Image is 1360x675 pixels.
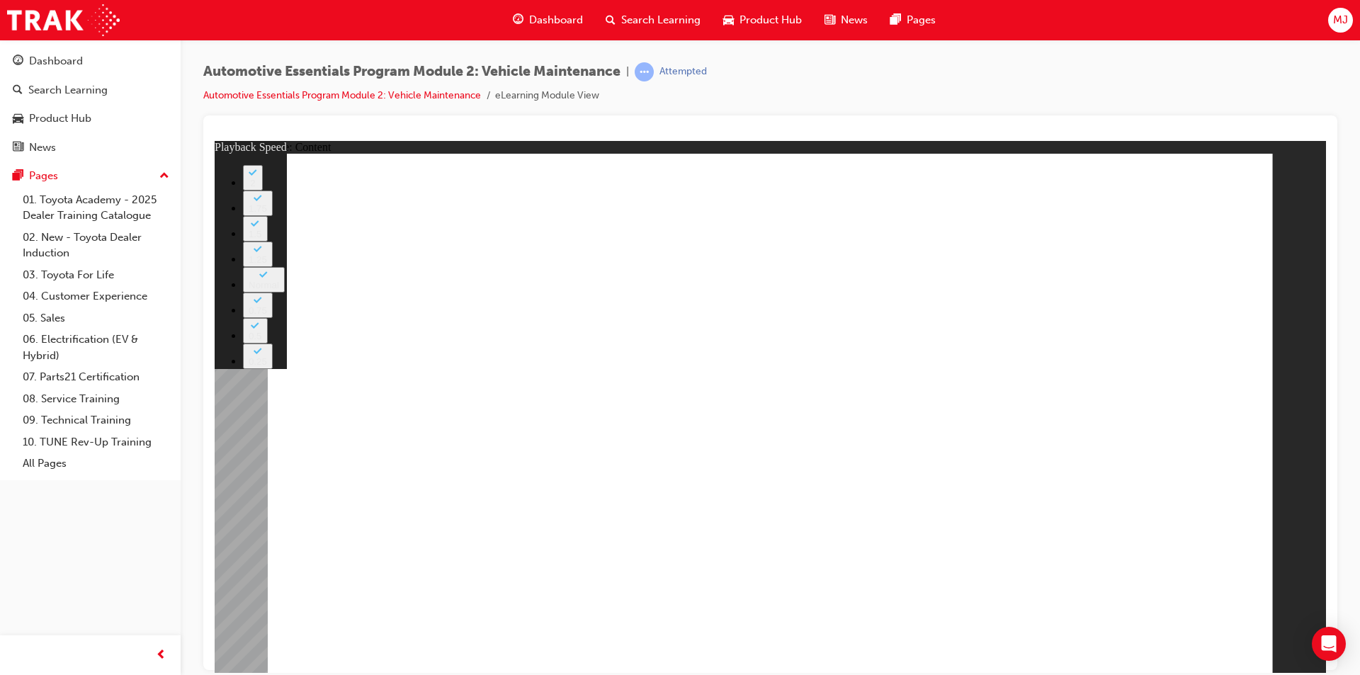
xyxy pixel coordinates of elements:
a: All Pages [17,453,175,475]
button: MJ [1328,8,1353,33]
div: Search Learning [28,82,108,98]
a: search-iconSearch Learning [594,6,712,35]
button: Pages [6,163,175,189]
span: car-icon [13,113,23,125]
a: car-iconProduct Hub [712,6,813,35]
a: 05. Sales [17,307,175,329]
span: car-icon [723,11,734,29]
span: News [841,12,868,28]
span: MJ [1333,12,1348,28]
a: 07. Parts21 Certification [17,366,175,388]
span: guage-icon [13,55,23,68]
div: Dashboard [29,53,83,69]
span: | [626,64,629,80]
span: search-icon [13,84,23,97]
div: Pages [29,168,58,184]
a: news-iconNews [813,6,879,35]
span: pages-icon [13,170,23,183]
img: Trak [7,4,120,36]
a: Dashboard [6,48,175,74]
span: Search Learning [621,12,701,28]
span: search-icon [606,11,616,29]
a: 03. Toyota For Life [17,264,175,286]
div: Open Intercom Messenger [1312,627,1346,661]
a: 01. Toyota Academy - 2025 Dealer Training Catalogue [17,189,175,227]
a: 04. Customer Experience [17,285,175,307]
a: pages-iconPages [879,6,947,35]
span: up-icon [159,167,169,186]
a: 08. Service Training [17,388,175,410]
span: learningRecordVerb_ATTEMPT-icon [635,62,654,81]
span: Dashboard [529,12,583,28]
a: Product Hub [6,106,175,132]
a: 10. TUNE Rev-Up Training [17,431,175,453]
a: 09. Technical Training [17,409,175,431]
a: News [6,135,175,161]
li: eLearning Module View [495,88,599,104]
div: Attempted [659,65,707,79]
span: guage-icon [513,11,523,29]
span: Product Hub [739,12,802,28]
span: Pages [907,12,936,28]
span: Automotive Essentials Program Module 2: Vehicle Maintenance [203,64,620,80]
span: pages-icon [890,11,901,29]
span: news-icon [13,142,23,154]
a: 02. New - Toyota Dealer Induction [17,227,175,264]
button: DashboardSearch LearningProduct HubNews [6,45,175,163]
a: Search Learning [6,77,175,103]
a: Automotive Essentials Program Module 2: Vehicle Maintenance [203,89,481,101]
div: News [29,140,56,156]
div: Product Hub [29,110,91,127]
a: guage-iconDashboard [501,6,594,35]
a: 06. Electrification (EV & Hybrid) [17,329,175,366]
span: prev-icon [156,647,166,664]
span: news-icon [824,11,835,29]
